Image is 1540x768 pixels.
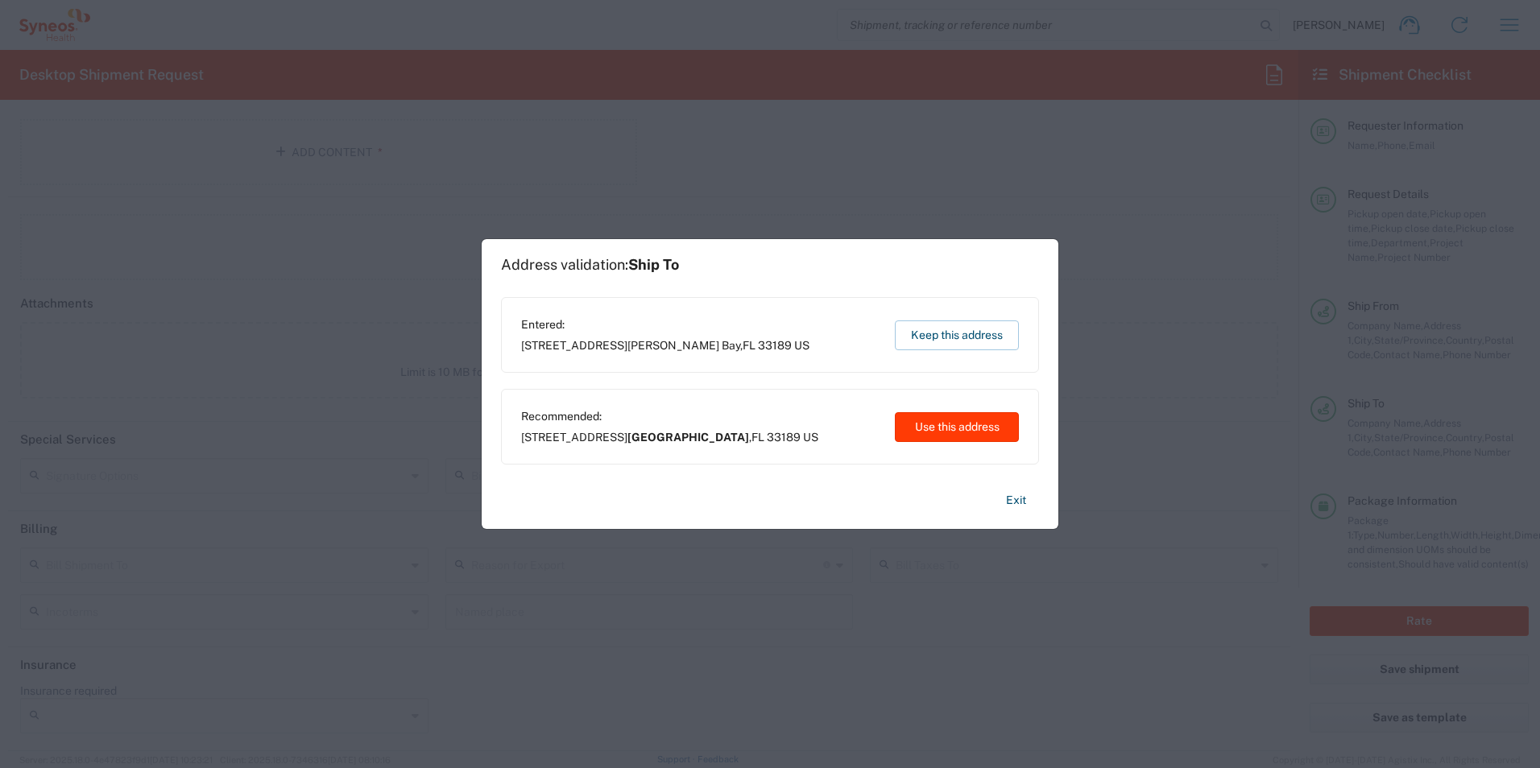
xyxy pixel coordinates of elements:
[743,339,756,352] span: FL
[521,409,818,423] span: Recommended:
[628,256,679,273] span: Ship To
[895,412,1019,442] button: Use this address
[895,320,1019,350] button: Keep this address
[993,486,1039,514] button: Exit
[627,339,740,352] span: [PERSON_NAME] Bay
[501,256,679,274] h1: Address validation:
[751,431,764,444] span: FL
[767,431,801,444] span: 33189
[521,430,818,444] span: [STREET_ADDRESS] ,
[627,431,749,444] span: [GEOGRAPHIC_DATA]
[794,339,809,352] span: US
[521,338,809,353] span: [STREET_ADDRESS] ,
[521,317,809,332] span: Entered:
[758,339,792,352] span: 33189
[803,431,818,444] span: US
